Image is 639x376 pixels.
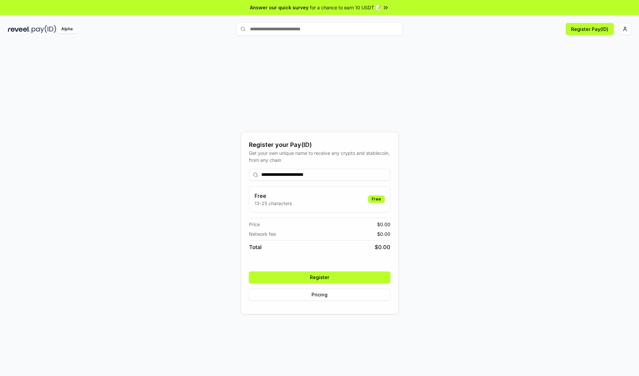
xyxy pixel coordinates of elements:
[368,195,385,203] div: Free
[310,4,381,11] span: for a chance to earn 10 USDT 📝
[249,140,390,150] div: Register your Pay(ID)
[566,23,614,35] button: Register Pay(ID)
[249,271,390,283] button: Register
[377,230,390,237] span: $ 0.00
[249,221,260,228] span: Price
[32,25,56,33] img: pay_id
[249,289,390,301] button: Pricing
[249,150,390,164] div: Get your own unique name to receive any crypto and stablecoin, from any chain
[255,192,292,200] h3: Free
[250,4,309,11] span: Answer our quick survey
[377,221,390,228] span: $ 0.00
[8,25,30,33] img: reveel_dark
[375,243,390,251] span: $ 0.00
[255,200,292,207] p: 13-25 characters
[58,25,76,33] div: Alpha
[249,243,262,251] span: Total
[249,230,276,237] span: Network fee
